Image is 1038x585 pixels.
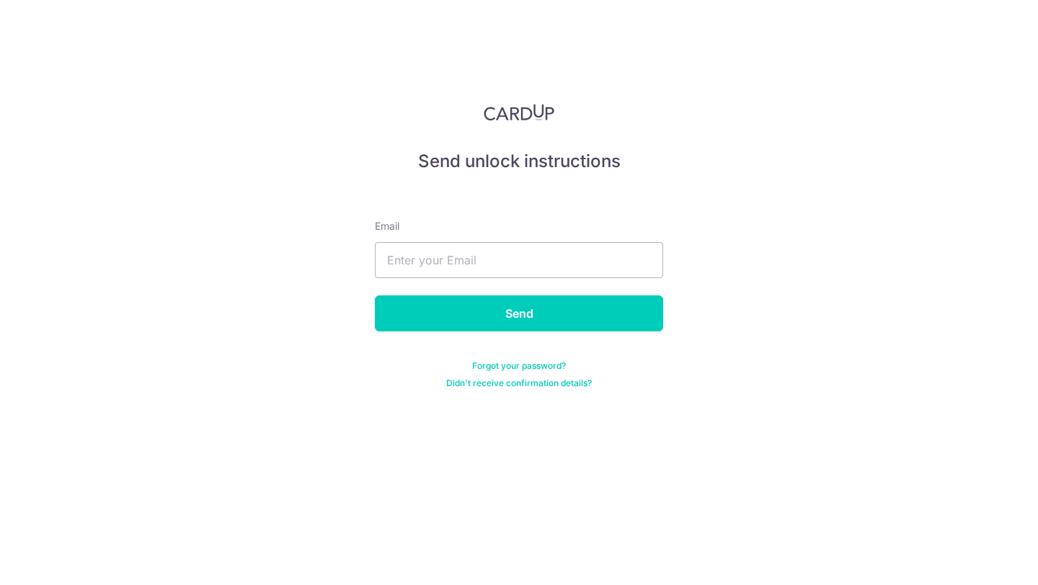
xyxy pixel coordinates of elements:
a: Forgot your password? [472,360,566,372]
a: Didn't receive confirmation details? [446,378,592,389]
input: Enter your Email [375,242,663,278]
span: translation missing: en.devise.label.Email [375,220,399,232]
input: Send [375,295,663,331]
img: CardUp Logo [484,104,554,121]
h5: Send unlock instructions [375,150,663,173]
